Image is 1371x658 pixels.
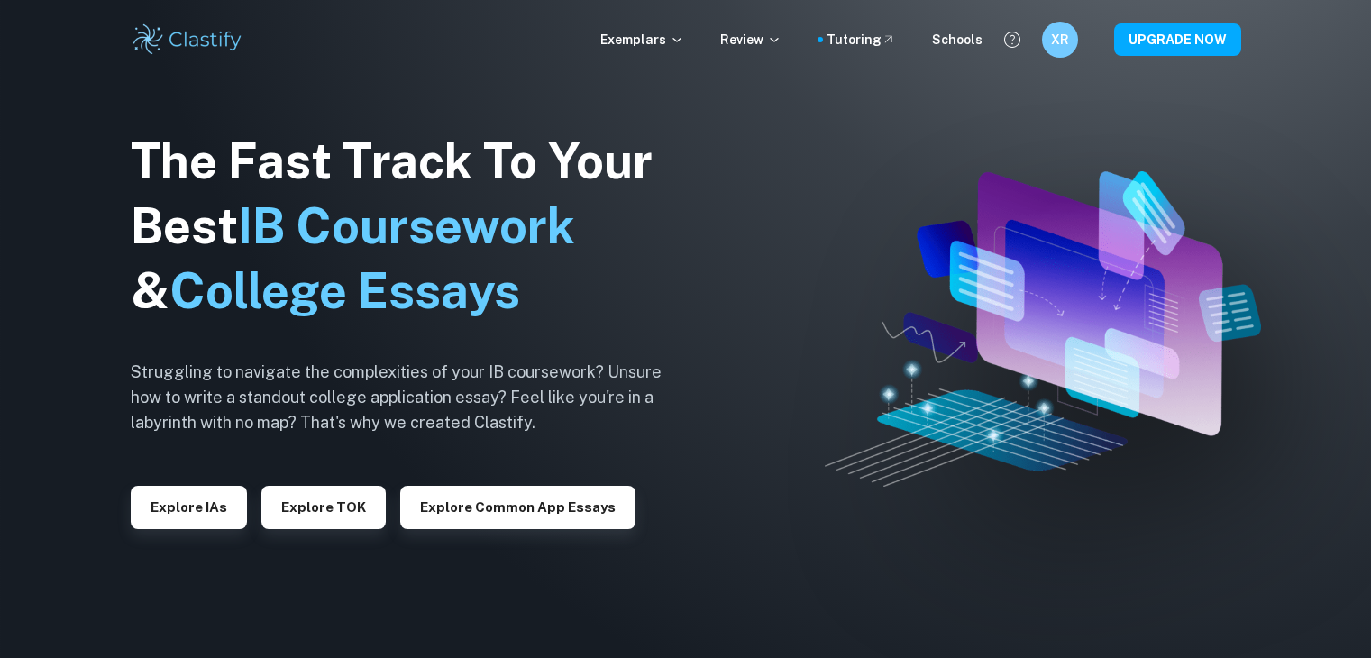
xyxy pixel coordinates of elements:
p: Review [720,30,781,50]
span: College Essays [169,262,520,319]
button: XR [1042,22,1078,58]
h6: XR [1049,30,1070,50]
a: Tutoring [827,30,896,50]
button: Explore TOK [261,486,386,529]
a: Explore Common App essays [400,498,635,515]
button: Explore Common App essays [400,486,635,529]
button: Explore IAs [131,486,247,529]
h6: Struggling to navigate the complexities of your IB coursework? Unsure how to write a standout col... [131,360,690,435]
h1: The Fast Track To Your Best & [131,129,690,324]
img: Clastify hero [825,171,1262,487]
p: Exemplars [600,30,684,50]
img: Clastify logo [131,22,245,58]
a: Schools [932,30,983,50]
button: Help and Feedback [997,24,1028,55]
span: IB Coursework [238,197,575,254]
button: UPGRADE NOW [1114,23,1241,56]
a: Explore IAs [131,498,247,515]
a: Explore TOK [261,498,386,515]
